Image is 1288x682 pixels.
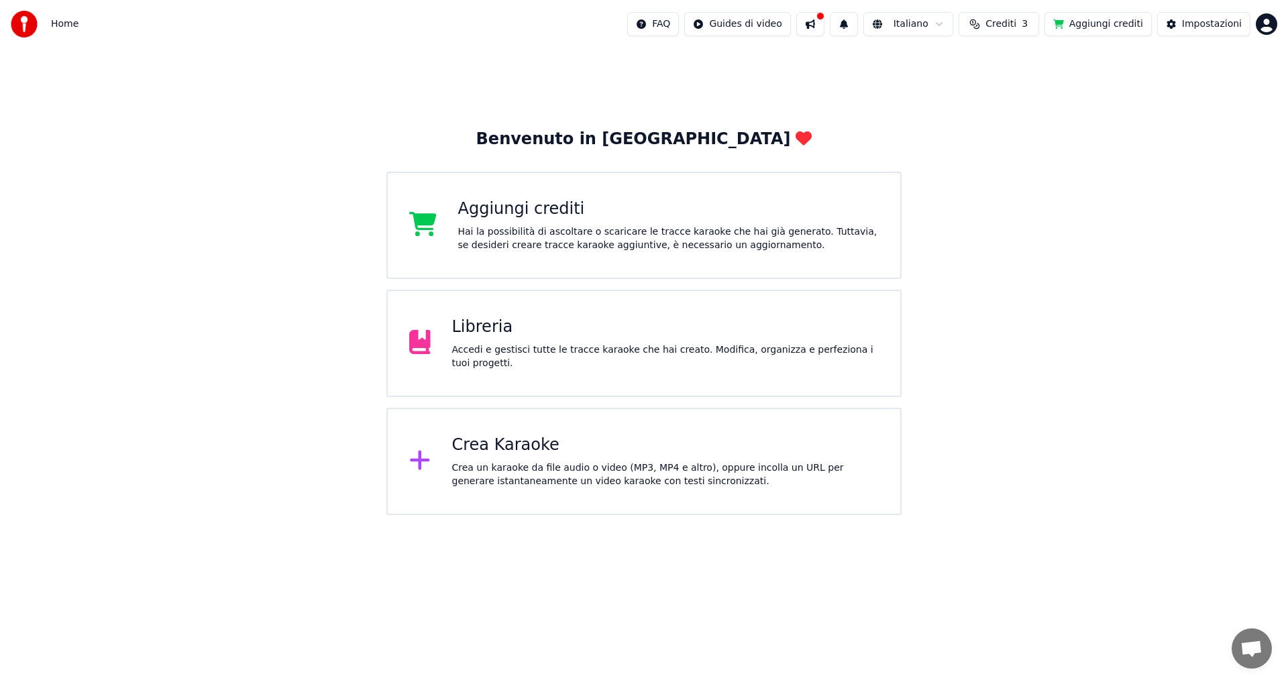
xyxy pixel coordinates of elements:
div: Accedi e gestisci tutte le tracce karaoke che hai creato. Modifica, organizza e perfeziona i tuoi... [452,343,879,370]
button: Aggiungi crediti [1044,12,1152,36]
a: Aprire la chat [1232,628,1272,669]
button: Guides di video [684,12,790,36]
button: Crediti3 [959,12,1039,36]
img: youka [11,11,38,38]
div: Impostazioni [1182,17,1242,31]
div: Aggiungi crediti [458,198,879,220]
nav: breadcrumb [51,17,78,31]
div: Benvenuto in [GEOGRAPHIC_DATA] [476,129,812,150]
button: Impostazioni [1157,12,1250,36]
span: 3 [1022,17,1028,31]
div: Hai la possibilità di ascoltare o scaricare le tracce karaoke che hai già generato. Tuttavia, se ... [458,225,879,252]
button: FAQ [627,12,679,36]
span: Home [51,17,78,31]
div: Libreria [452,317,879,338]
span: Crediti [985,17,1016,31]
div: Crea un karaoke da file audio o video (MP3, MP4 e altro), oppure incolla un URL per generare ista... [452,461,879,488]
div: Crea Karaoke [452,435,879,456]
